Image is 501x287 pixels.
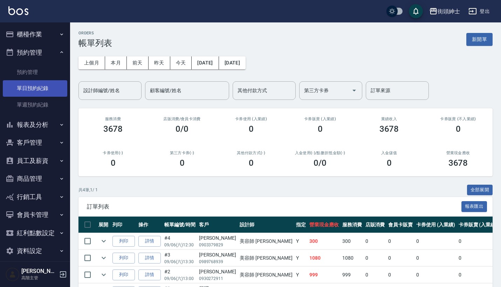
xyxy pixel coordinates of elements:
[163,233,197,250] td: #4
[363,117,415,121] h2: 業績收入
[112,253,135,264] button: 列印
[3,43,67,62] button: 預約管理
[426,4,463,19] button: 街頭紳士
[3,25,67,43] button: 櫃檯作業
[87,117,139,121] h3: 服務消費
[363,151,415,155] h2: 入金儲值
[432,151,484,155] h2: 營業現金應收
[294,117,346,121] h2: 卡券販賣 (入業績)
[341,217,364,233] th: 服務消費
[238,217,294,233] th: 設計師
[78,56,105,69] button: 上個月
[308,250,341,266] td: 1080
[164,242,195,248] p: 09/06 (六) 12:30
[111,158,116,168] h3: 0
[199,251,236,259] div: [PERSON_NAME]
[3,188,67,206] button: 行銷工具
[3,134,67,152] button: 客戶管理
[308,217,341,233] th: 營業現金應收
[3,80,67,96] a: 單日預約紀錄
[386,267,414,283] td: 0
[98,269,109,280] button: expand row
[170,56,192,69] button: 今天
[112,269,135,280] button: 列印
[386,233,414,250] td: 0
[364,233,387,250] td: 0
[466,33,493,46] button: 新開單
[341,267,364,283] td: 999
[78,38,112,48] h3: 帳單列表
[3,206,67,224] button: 會員卡管理
[414,217,457,233] th: 卡券使用 (入業績)
[364,217,387,233] th: 店販消費
[466,5,493,18] button: 登出
[192,56,219,69] button: [DATE]
[308,233,341,250] td: 300
[163,267,197,283] td: #2
[78,31,112,35] h2: ORDERS
[461,203,487,210] a: 報表匯出
[308,267,341,283] td: 999
[379,124,399,134] h3: 3678
[3,242,67,260] button: 資料設定
[112,236,135,247] button: 列印
[364,250,387,266] td: 0
[138,236,161,247] a: 詳情
[414,267,457,283] td: 0
[341,233,364,250] td: 300
[199,234,236,242] div: [PERSON_NAME]
[3,97,67,113] a: 單週預約紀錄
[3,152,67,170] button: 員工及薪資
[156,117,208,121] h2: 店販消費 /會員卡消費
[225,151,277,155] h2: 其他付款方式(-)
[176,124,188,134] h3: 0/0
[138,269,161,280] a: 詳情
[294,217,308,233] th: 指定
[438,7,460,16] div: 街頭紳士
[163,250,197,266] td: #3
[349,85,360,96] button: Open
[105,56,127,69] button: 本月
[294,233,308,250] td: Y
[98,236,109,246] button: expand row
[414,233,457,250] td: 0
[249,124,254,134] h3: 0
[3,224,67,242] button: 紅利點數設定
[466,36,493,42] a: 新開單
[87,151,139,155] h2: 卡券使用(-)
[457,233,499,250] td: 0
[163,217,197,233] th: 帳單編號/時間
[432,117,484,121] h2: 卡券販賣 (不入業績)
[78,187,98,193] p: 共 4 筆, 1 / 1
[87,203,461,210] span: 訂單列表
[318,124,323,134] h3: 0
[180,158,185,168] h3: 0
[199,268,236,275] div: [PERSON_NAME]
[461,201,487,212] button: 報表匯出
[138,253,161,264] a: 詳情
[164,259,195,265] p: 09/06 (六) 13:30
[448,158,468,168] h3: 3678
[21,268,57,275] h5: [PERSON_NAME]
[387,158,392,168] h3: 0
[457,250,499,266] td: 0
[456,124,461,134] h3: 0
[8,6,28,15] img: Logo
[294,250,308,266] td: Y
[457,267,499,283] td: 0
[219,56,246,69] button: [DATE]
[457,217,499,233] th: 卡券販賣 (入業績)
[103,124,123,134] h3: 3678
[97,217,111,233] th: 展開
[294,151,346,155] h2: 入金使用(-) /點數折抵金額(-)
[249,158,254,168] h3: 0
[111,217,137,233] th: 列印
[164,275,195,282] p: 09/06 (六) 13:00
[137,217,163,233] th: 操作
[414,250,457,266] td: 0
[98,253,109,263] button: expand row
[199,242,236,248] p: 0903379829
[6,267,20,281] img: Person
[386,250,414,266] td: 0
[294,267,308,283] td: Y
